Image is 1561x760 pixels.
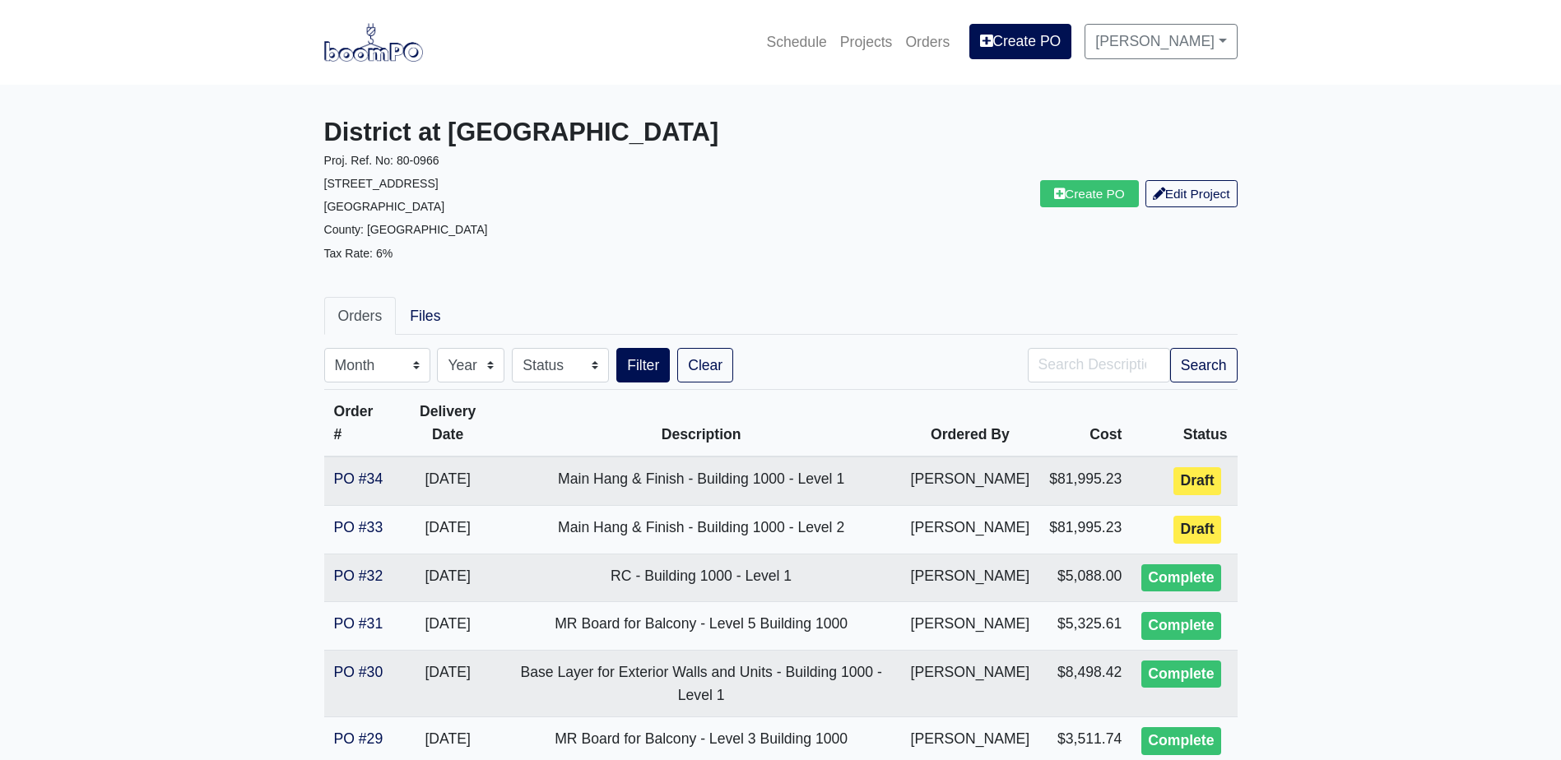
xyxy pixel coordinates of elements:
[901,390,1040,457] th: Ordered By
[324,177,439,190] small: [STREET_ADDRESS]
[394,505,502,554] td: [DATE]
[334,615,383,632] a: PO #31
[1039,505,1131,554] td: $81,995.23
[334,519,383,535] a: PO #33
[616,348,670,382] button: Filter
[760,24,833,60] a: Schedule
[502,602,901,651] td: MR Board for Balcony - Level 5 Building 1000
[1039,650,1131,716] td: $8,498.42
[901,602,1040,651] td: [PERSON_NAME]
[324,23,423,61] img: boomPO
[901,505,1040,554] td: [PERSON_NAME]
[834,24,899,60] a: Projects
[1028,348,1170,382] input: Search
[1131,390,1237,457] th: Status
[1040,180,1139,207] a: Create PO
[1039,602,1131,651] td: $5,325.61
[1039,554,1131,602] td: $5,088.00
[899,24,956,60] a: Orders
[324,200,445,213] small: [GEOGRAPHIC_DATA]
[324,223,488,236] small: County: [GEOGRAPHIC_DATA]
[324,118,769,148] h3: District at [GEOGRAPHIC_DATA]
[502,505,901,554] td: Main Hang & Finish - Building 1000 - Level 2
[502,456,901,505] td: Main Hang & Finish - Building 1000 - Level 1
[901,650,1040,716] td: [PERSON_NAME]
[901,456,1040,505] td: [PERSON_NAME]
[901,554,1040,602] td: [PERSON_NAME]
[394,390,502,457] th: Delivery Date
[394,602,502,651] td: [DATE]
[1173,467,1220,495] div: Draft
[394,554,502,602] td: [DATE]
[1039,390,1131,457] th: Cost
[502,390,901,457] th: Description
[1141,660,1220,688] div: Complete
[394,650,502,716] td: [DATE]
[1173,516,1220,544] div: Draft
[394,456,502,505] td: [DATE]
[1085,24,1237,58] a: [PERSON_NAME]
[502,650,901,716] td: Base Layer for Exterior Walls and Units - Building 1000 - Level 1
[1141,612,1220,640] div: Complete
[1145,180,1238,207] a: Edit Project
[334,470,383,487] a: PO #34
[396,297,454,335] a: Files
[1039,456,1131,505] td: $81,995.23
[1141,564,1220,592] div: Complete
[502,554,901,602] td: RC - Building 1000 - Level 1
[324,154,439,167] small: Proj. Ref. No: 80-0966
[1170,348,1238,382] button: Search
[324,247,393,260] small: Tax Rate: 6%
[969,24,1071,58] a: Create PO
[677,348,733,382] a: Clear
[334,664,383,680] a: PO #30
[1141,727,1220,755] div: Complete
[324,297,397,335] a: Orders
[334,730,383,747] a: PO #29
[334,568,383,584] a: PO #32
[324,390,394,457] th: Order #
